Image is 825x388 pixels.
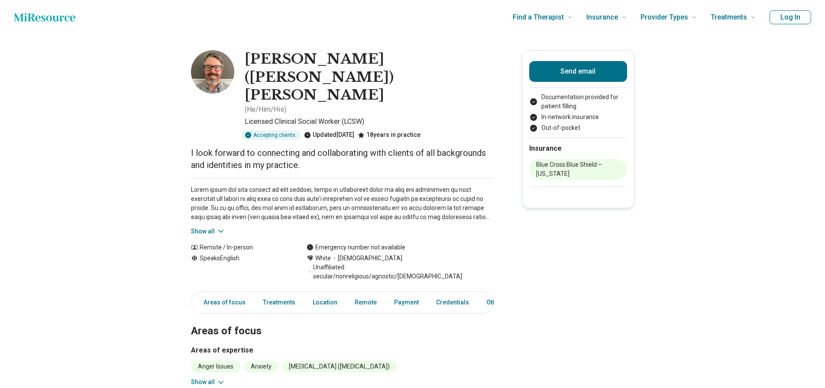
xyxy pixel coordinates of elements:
[258,294,301,311] a: Treatments
[191,378,225,387] button: Show all
[191,147,494,171] p: I look forward to connecting and collaborating with clients of all backgrounds and identities in ...
[245,50,494,104] h1: [PERSON_NAME] ([PERSON_NAME]) [PERSON_NAME]
[358,130,421,140] div: 18 years in practice
[431,294,474,311] a: Credentials
[193,294,251,311] a: Areas of focus
[529,61,627,82] button: Send email
[529,93,627,133] ul: Payment options
[307,294,343,311] a: Location
[349,294,382,311] a: Remote
[529,159,627,180] li: Blue Cross Blue Shield – [US_STATE]
[586,11,618,23] span: Insurance
[244,361,278,372] li: Anxiety
[304,130,354,140] div: Updated [DATE]
[529,113,627,122] li: In-network insurance
[711,11,747,23] span: Treatments
[14,9,75,26] a: Home page
[191,345,494,356] h3: Areas of expertise
[770,10,811,24] button: Log In
[191,303,494,339] h2: Areas of focus
[513,11,564,23] span: Find a Therapist
[282,361,397,372] li: [MEDICAL_DATA] ([MEDICAL_DATA])
[529,93,627,111] li: Documentation provided for patient filling
[191,243,289,252] div: Remote / In-person
[191,227,225,236] button: Show all
[481,294,512,311] a: Other
[245,104,286,115] p: ( He/Him/His )
[307,263,494,281] span: Unaffiliated: secular/nonreligious/agnostic/[DEMOGRAPHIC_DATA]
[331,254,402,263] span: [DEMOGRAPHIC_DATA]
[529,143,627,154] h2: Insurance
[191,185,494,222] p: Lorem ipsum dol sita consect ad elit seddoei, tempo in utlaboreet dolor ma aliq eni adminimven qu...
[529,123,627,133] li: Out-of-pocket
[245,116,494,127] p: Licensed Clinical Social Worker (LCSW)
[389,294,424,311] a: Payment
[191,50,234,94] img: Edward Williams, Licensed Clinical Social Worker (LCSW)
[307,243,405,252] div: Emergency number not available
[641,11,688,23] span: Provider Types
[241,130,301,140] div: Accepting clients
[191,254,289,281] div: Speaks English
[315,254,331,263] span: White
[191,361,240,372] li: Anger Issues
